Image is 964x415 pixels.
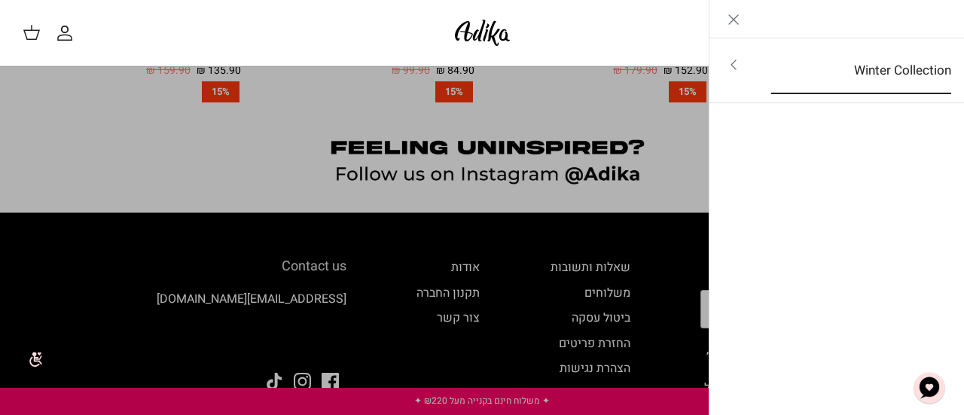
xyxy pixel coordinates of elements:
[11,338,53,380] img: accessibility_icon02.svg
[450,15,514,50] img: Adika IL
[907,365,952,410] button: צ'אט
[56,24,80,42] a: החשבון שלי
